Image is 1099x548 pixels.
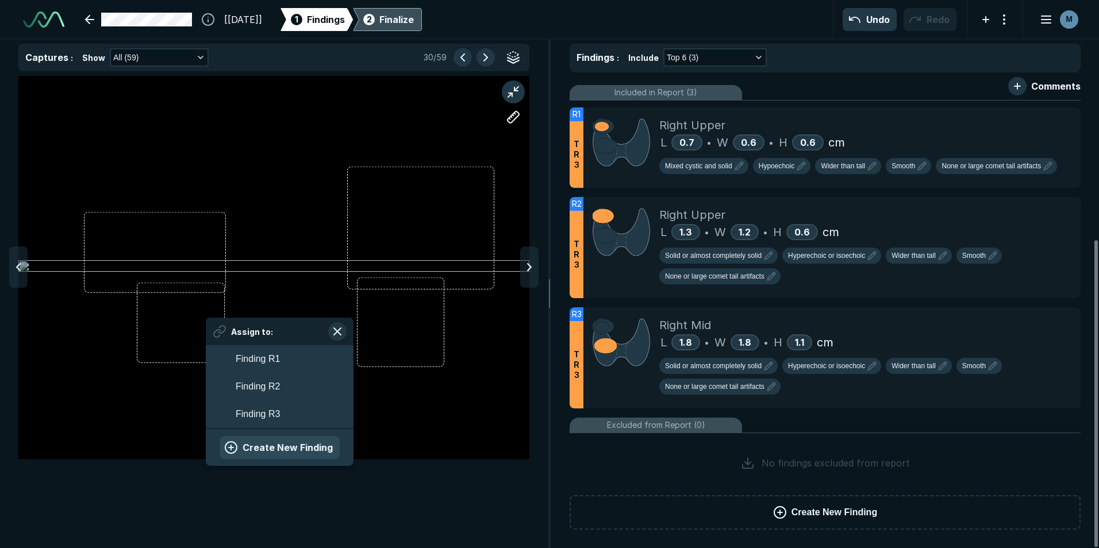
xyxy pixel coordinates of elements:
span: 30 / 59 [424,51,447,64]
span: Create New Finding [791,505,877,519]
span: 0.7 [679,137,694,148]
span: R2 [572,198,582,210]
span: No findings excluded from report [762,456,910,470]
li: R3TR3Right MidL1.8•W1.8•H1.1cm [570,307,1081,408]
span: Hyperechoic or isoechoic [788,250,865,261]
button: Create New Finding [220,436,340,459]
span: Wider than tall [821,161,865,171]
span: • [763,225,767,239]
span: None or large comet tail artifacts [942,161,1041,171]
span: All (59) [113,51,139,64]
span: Findings [577,52,614,63]
button: avatar-name [1032,8,1081,31]
span: T R 3 [574,139,579,170]
span: W [717,134,728,151]
span: 0.6 [800,137,816,148]
div: Finalize [379,13,414,26]
span: 2 [367,13,372,25]
span: Finding R3 [236,407,280,421]
span: • [764,335,768,349]
span: Solid or almost completely solid [665,250,762,261]
span: Top 6 (3) [667,51,698,64]
button: Finding R3 [206,400,353,428]
span: 1 [295,13,298,25]
span: Right Upper [659,206,725,223]
span: H [773,223,782,241]
img: See-Mode Logo [23,11,64,28]
span: M [1066,13,1073,25]
span: H [779,134,787,151]
span: 0.6 [741,137,756,148]
span: Right Upper [659,117,725,134]
div: avatar-name [1060,10,1078,29]
span: 1.8 [739,337,751,348]
button: Redo [904,8,956,31]
li: R2TR3Right UpperL1.3•W1.2•H0.6cm [570,197,1081,298]
span: cm [828,134,845,151]
span: Included in Report (3) [614,86,697,99]
span: Findings [307,13,345,26]
span: Smooth [962,361,986,371]
span: W [714,334,726,351]
span: Captures [25,52,68,63]
span: • [705,335,709,349]
span: Include [628,52,659,64]
span: R3 [572,308,582,321]
span: Finding R2 [236,380,280,393]
span: T R 3 [574,349,579,380]
span: • [769,136,773,149]
span: [[DATE]] [224,13,262,26]
span: Mixed cystic and solid [665,161,732,171]
span: 1.3 [679,226,692,238]
button: Create New Finding [570,495,1081,530]
span: Hypoechoic [759,161,795,171]
span: Assign to: [231,326,273,338]
span: Wider than tall [892,361,936,371]
span: 1.2 [739,226,751,238]
span: H [774,334,782,351]
span: L [660,134,667,151]
span: Solid or almost completely solid [665,361,762,371]
span: R1 [572,108,581,121]
div: 2Finalize [353,8,422,31]
span: Smooth [892,161,915,171]
span: • [705,225,709,239]
div: 1Findings [280,8,353,31]
img: DIseKgAAAAZJREFUAwBT7E44ido48wAAAABJRU5ErkJggg== [593,317,650,368]
img: 8d4iBdAAAABklEQVQDAK+GTzgZMe5bAAAAAElFTkSuQmCC [593,117,650,168]
span: L [660,223,667,241]
span: Smooth [962,250,986,261]
span: 0.6 [794,226,810,238]
span: Excluded from Report (0) [607,419,705,431]
span: L [660,334,667,351]
span: None or large comet tail artifacts [665,381,764,392]
img: CbILEAAAAAZJREFUAwBrZUPtEbaQpAAAAABJRU5ErkJggg== [593,206,650,257]
span: Comments [1031,79,1081,93]
button: Finding R2 [206,373,353,400]
button: Finding R1 [206,345,353,373]
a: See-Mode Logo [18,7,69,32]
span: Hyperechoic or isoechoic [788,361,865,371]
span: None or large comet tail artifacts [665,271,764,281]
li: R1TR3Right UpperL0.7•W0.6•H0.6cm [570,107,1081,188]
span: Finding R1 [236,352,280,366]
span: T R 3 [574,239,579,270]
span: • [707,136,711,149]
span: : [617,53,619,63]
span: 1.8 [679,337,692,348]
span: Wider than tall [892,250,936,261]
span: Right Mid [659,317,711,334]
span: 1.1 [795,337,804,348]
li: Excluded from Report (0)No findings excluded from report [570,418,1081,488]
span: Show [82,52,105,64]
span: : [71,53,73,63]
span: W [714,223,726,241]
span: cm [823,223,839,241]
span: cm [817,334,833,351]
button: Undo [843,8,897,31]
